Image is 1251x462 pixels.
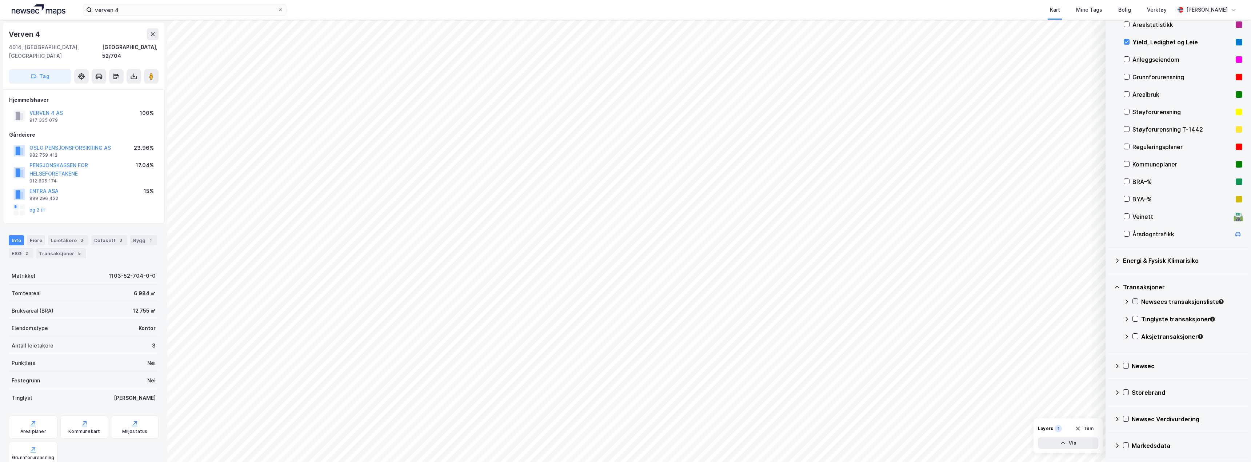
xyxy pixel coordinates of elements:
div: Verktøy [1147,5,1167,14]
div: 982 759 412 [29,152,57,158]
div: 🛣️ [1233,212,1243,221]
div: 1 [147,237,154,244]
div: Eiendomstype [12,324,48,333]
div: 2 [23,250,30,257]
div: Matrikkel [12,272,35,280]
div: Antall leietakere [12,341,53,350]
div: Kommuneplaner [1132,160,1233,169]
div: 3 [78,237,85,244]
div: 100% [140,109,154,117]
input: Søk på adresse, matrikkel, gårdeiere, leietakere eller personer [92,4,277,15]
div: Leietakere [48,235,88,245]
div: 912 805 174 [29,178,57,184]
div: [PERSON_NAME] [1186,5,1228,14]
div: Transaksjoner [1123,283,1242,292]
div: [PERSON_NAME] [114,394,156,402]
div: Tooltip anchor [1197,333,1204,340]
div: Hjemmelshaver [9,96,158,104]
div: 15% [144,187,154,196]
div: Nei [147,359,156,367]
div: Gårdeiere [9,130,158,139]
div: Energi & Fysisk Klimarisiko [1123,256,1242,265]
img: logo.a4113a55bc3d86da70a041830d287a7e.svg [12,4,65,15]
button: Tag [9,69,71,84]
div: Newsecs transaksjonsliste [1141,297,1242,306]
div: 1103-52-704-0-0 [109,272,156,280]
div: Årsdøgntrafikk [1132,230,1231,238]
div: 999 296 432 [29,196,58,201]
div: Bruksareal (BRA) [12,306,53,315]
div: Transaksjoner [36,248,86,258]
div: Info [9,235,24,245]
div: 6 984 ㎡ [134,289,156,298]
div: Veinett [1132,212,1231,221]
div: Støyforurensning T-1442 [1132,125,1233,134]
div: Kart [1050,5,1060,14]
div: Anleggseiendom [1132,55,1233,64]
div: Tooltip anchor [1218,298,1224,305]
div: Bygg [130,235,157,245]
div: 5 [76,250,83,257]
div: Layers [1038,426,1053,431]
div: 23.96% [134,144,154,152]
div: Kontrollprogram for chat [1215,427,1251,462]
div: Datasett [91,235,127,245]
div: Newsec [1132,362,1242,370]
div: Festegrunn [12,376,40,385]
button: Tøm [1070,423,1098,434]
div: Aksjetransaksjoner [1141,332,1242,341]
div: Tinglyste transaksjoner [1141,315,1242,324]
iframe: Chat Widget [1215,427,1251,462]
div: Arealstatistikk [1132,20,1233,29]
button: Vis [1038,437,1098,449]
div: Tooltip anchor [1209,316,1216,322]
div: Newsec Verdivurdering [1132,415,1242,423]
div: Miljøstatus [122,429,148,434]
div: 917 335 079 [29,117,58,123]
div: Støyforurensning [1132,108,1233,116]
div: Nei [147,376,156,385]
div: Bolig [1118,5,1131,14]
div: 3 [152,341,156,350]
div: 3 [117,237,124,244]
div: BYA–% [1132,195,1233,204]
div: BRA–% [1132,177,1233,186]
div: 4014, [GEOGRAPHIC_DATA], [GEOGRAPHIC_DATA] [9,43,102,60]
div: [GEOGRAPHIC_DATA], 52/704 [102,43,159,60]
div: Mine Tags [1076,5,1102,14]
div: 17.04% [136,161,154,170]
div: Tinglyst [12,394,32,402]
div: Arealplaner [20,429,46,434]
div: Verven 4 [9,28,41,40]
div: Grunnforurensning [1132,73,1233,81]
div: Kontor [139,324,156,333]
div: Markedsdata [1132,441,1242,450]
div: Reguleringsplaner [1132,142,1233,151]
div: Storebrand [1132,388,1242,397]
div: Punktleie [12,359,36,367]
div: 12 755 ㎡ [133,306,156,315]
div: Arealbruk [1132,90,1233,99]
div: Tomteareal [12,289,41,298]
div: ESG [9,248,33,258]
div: 1 [1055,425,1062,432]
div: Grunnforurensning [12,455,54,461]
div: Eiere [27,235,45,245]
div: Kommunekart [68,429,100,434]
div: Yield, Ledighet og Leie [1132,38,1233,47]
